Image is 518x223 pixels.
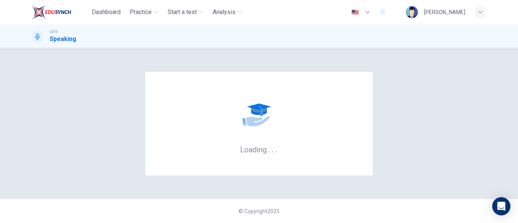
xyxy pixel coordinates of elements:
a: EduSynch logo [31,5,89,20]
span: © Copyright 2025 [239,208,279,214]
h6: Loading [240,144,278,154]
div: Open Intercom Messenger [492,197,510,215]
span: Dashboard [92,8,121,17]
span: CEFR [50,29,58,35]
button: Practice [127,5,162,19]
h1: Speaking [50,35,76,44]
button: Start a test [165,5,207,19]
span: Start a test [168,8,197,17]
img: Profile picture [406,6,418,18]
button: Analysis [210,5,245,19]
button: Dashboard [89,5,124,19]
h6: . [275,142,278,155]
h6: . [272,142,274,155]
span: Analysis [213,8,235,17]
h6: . [268,142,270,155]
span: Practice [130,8,152,17]
img: EduSynch logo [31,5,71,20]
div: [PERSON_NAME] [424,8,465,17]
img: en [350,9,360,15]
